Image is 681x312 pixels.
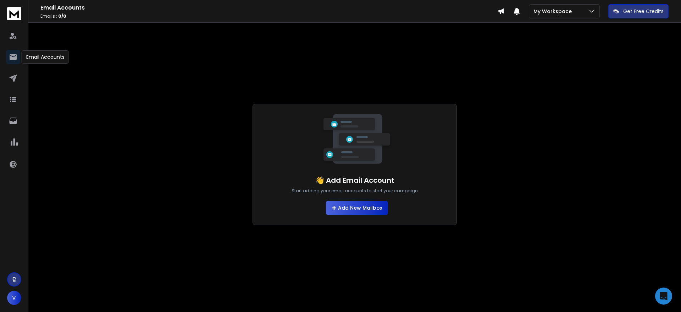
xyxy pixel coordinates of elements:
button: Add New Mailbox [326,201,388,215]
p: Start adding your email accounts to start your campaign [292,188,418,194]
p: Emails : [40,13,498,19]
button: Get Free Credits [608,4,669,18]
h1: Email Accounts [40,4,498,12]
img: logo [7,7,21,20]
span: 0 / 0 [58,13,66,19]
div: Email Accounts [22,50,69,64]
div: Open Intercom Messenger [655,288,672,305]
p: Get Free Credits [623,8,664,15]
button: V [7,291,21,305]
h1: 👋 Add Email Account [315,175,394,185]
p: My Workspace [533,8,575,15]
